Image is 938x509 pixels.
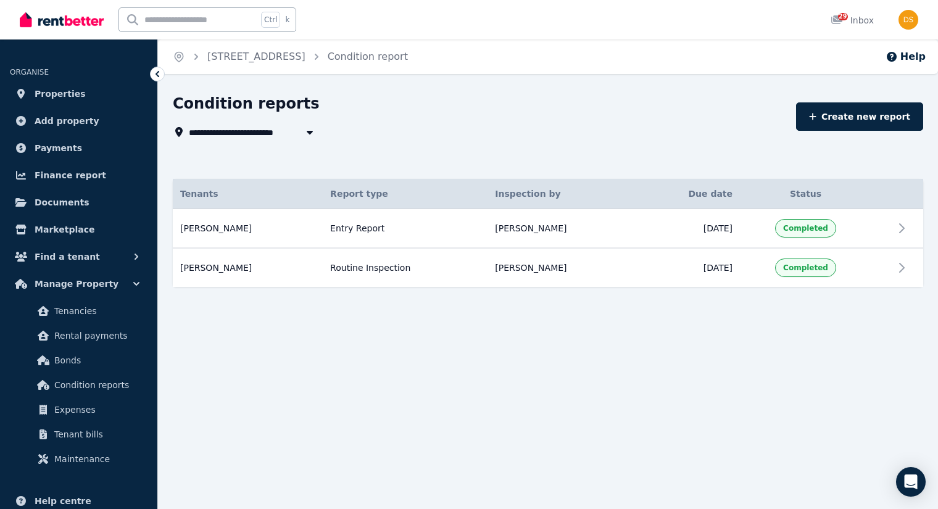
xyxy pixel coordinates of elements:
nav: Breadcrumb [158,39,423,74]
img: RentBetter [20,10,104,29]
a: Create new report [796,102,923,131]
span: Properties [35,86,86,101]
th: Report type [323,179,488,209]
span: 29 [838,13,848,20]
button: Help [886,49,926,64]
div: Inbox [831,14,874,27]
span: Find a tenant [35,249,100,264]
span: Expenses [54,402,138,417]
td: [DATE] [637,209,740,249]
span: Condition reports [54,378,138,392]
span: k [285,15,289,25]
span: Rental payments [54,328,138,343]
span: Bonds [54,353,138,368]
th: Status [740,179,871,209]
span: Completed [783,263,828,273]
a: Condition report [328,51,408,62]
a: [STREET_ADDRESS] [207,51,305,62]
a: Properties [10,81,147,106]
a: Expenses [15,397,143,422]
a: Tenancies [15,299,143,323]
span: [PERSON_NAME] [495,262,567,274]
span: Maintenance [54,452,138,466]
span: Manage Property [35,276,118,291]
h1: Condition reports [173,94,320,114]
a: Tenant bills [15,422,143,447]
a: Rental payments [15,323,143,348]
span: [PERSON_NAME] [180,262,252,274]
th: Inspection by [488,179,637,209]
a: Condition reports [15,373,143,397]
a: Finance report [10,163,147,188]
a: Maintenance [15,447,143,471]
td: [DATE] [637,248,740,287]
span: Documents [35,195,89,210]
img: Donna Stone [899,10,918,30]
span: Add property [35,114,99,128]
button: Manage Property [10,271,147,296]
span: ORGANISE [10,68,49,77]
td: Entry Report [323,209,488,249]
span: Marketplace [35,222,94,237]
td: Routine Inspection [323,248,488,287]
span: Payments [35,141,82,155]
span: Tenancies [54,304,138,318]
a: Payments [10,136,147,160]
span: Help centre [35,494,91,508]
div: Open Intercom Messenger [896,467,926,497]
a: Add property [10,109,147,133]
span: Ctrl [261,12,280,28]
span: Finance report [35,168,106,183]
span: Tenants [180,188,218,200]
a: Documents [10,190,147,215]
th: Due date [637,179,740,209]
span: Completed [783,223,828,233]
span: Tenant bills [54,427,138,442]
span: [PERSON_NAME] [495,222,567,234]
a: Bonds [15,348,143,373]
span: [PERSON_NAME] [180,222,252,234]
a: Marketplace [10,217,147,242]
button: Find a tenant [10,244,147,269]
